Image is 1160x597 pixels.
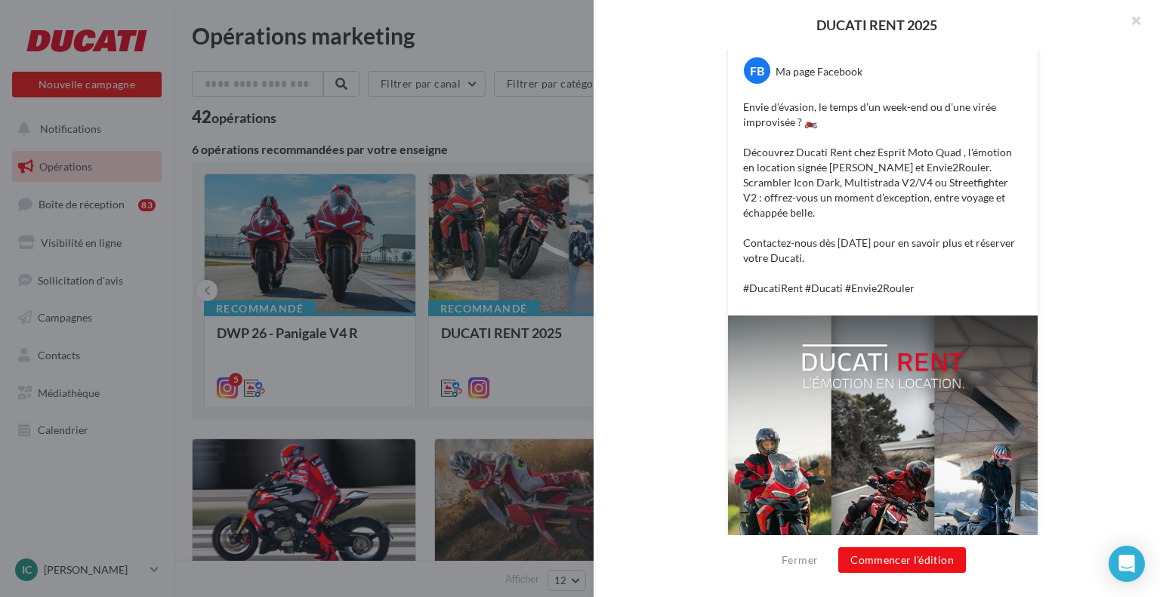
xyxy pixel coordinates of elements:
[776,64,862,79] div: Ma page Facebook
[744,57,770,84] div: FB
[618,18,1136,32] div: DUCATI RENT 2025
[838,547,966,573] button: Commencer l'édition
[743,100,1023,296] p: Envie d’évasion, le temps d’un week-end ou d’une virée improvisée ? 🏍️ Découvrez Ducati Rent chez...
[1109,546,1145,582] div: Open Intercom Messenger
[776,551,824,569] button: Fermer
